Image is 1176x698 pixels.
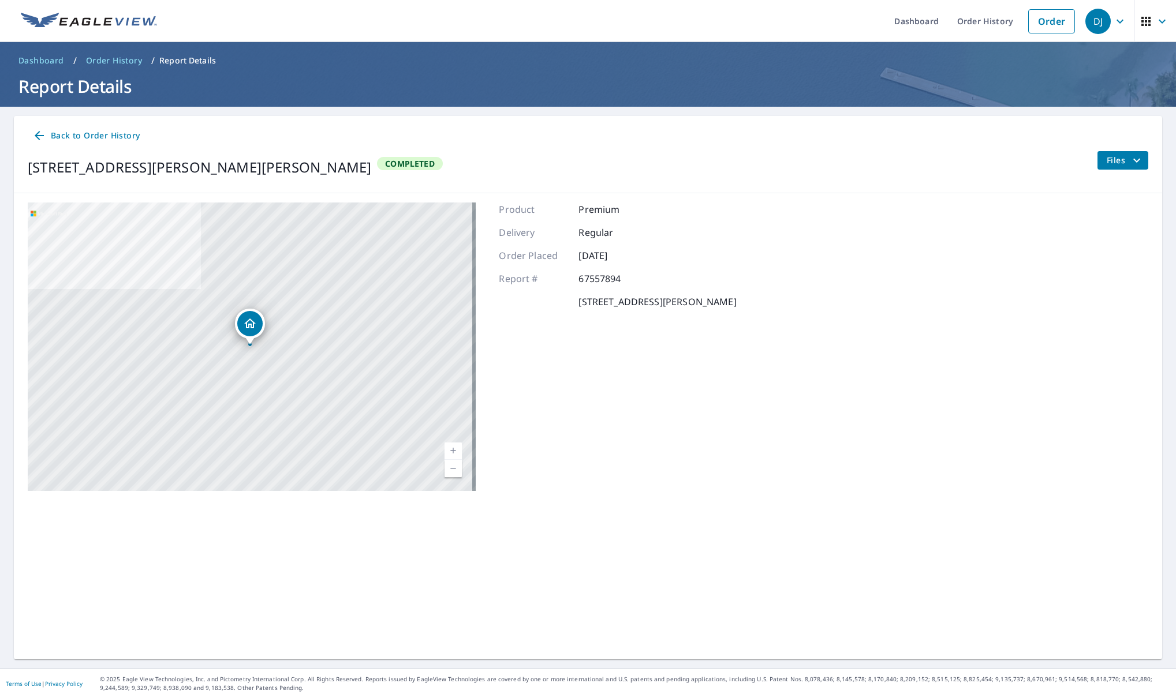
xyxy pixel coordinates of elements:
[86,55,142,66] span: Order History
[445,460,462,477] a: Current Level 17, Zoom Out
[14,51,69,70] a: Dashboard
[499,249,568,262] p: Order Placed
[45,680,83,688] a: Privacy Policy
[21,13,157,30] img: EV Logo
[499,226,568,239] p: Delivery
[14,51,1162,70] nav: breadcrumb
[32,129,140,143] span: Back to Order History
[14,74,1162,98] h1: Report Details
[28,157,371,178] div: [STREET_ADDRESS][PERSON_NAME][PERSON_NAME]
[578,202,648,216] p: Premium
[151,54,155,67] li: /
[1107,153,1144,167] span: Files
[6,680,83,687] p: |
[445,442,462,460] a: Current Level 17, Zoom In
[578,295,736,309] p: [STREET_ADDRESS][PERSON_NAME]
[6,680,42,688] a: Terms of Use
[100,675,1170,692] p: © 2025 Eagle View Technologies, Inc. and Pictometry International Corp. All Rights Reserved. Repo...
[578,249,648,262] p: [DATE]
[235,309,265,344] div: Dropped pin, building 1, Residential property, 300 Lake Travis Dr Wylie, TX 75098
[1085,9,1111,34] div: DJ
[73,54,77,67] li: /
[1028,9,1075,33] a: Order
[499,202,568,216] p: Product
[499,272,568,286] p: Report #
[378,158,442,169] span: Completed
[28,125,144,147] a: Back to Order History
[81,51,147,70] a: Order History
[578,226,648,239] p: Regular
[18,55,64,66] span: Dashboard
[159,55,216,66] p: Report Details
[1097,151,1148,170] button: filesDropdownBtn-67557894
[578,272,648,286] p: 67557894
